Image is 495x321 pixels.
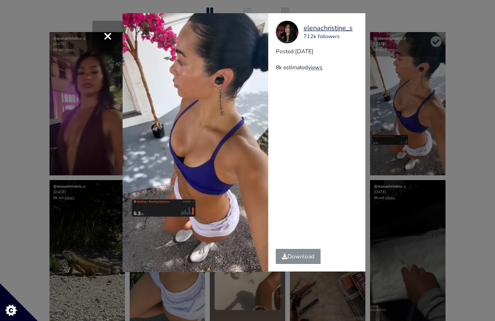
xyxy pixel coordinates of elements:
[276,63,365,72] p: 8k estimated
[304,33,353,41] div: 712k followers
[276,47,365,56] p: Posted [DATE]
[304,23,353,33] a: elenachristine_s
[276,21,298,43] img: 48806745.jpg
[103,25,112,46] span: ×
[123,13,268,272] video: Your browser does not support HTML5 video.
[308,64,322,71] a: views
[276,249,321,264] a: Download
[92,21,123,51] button: Close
